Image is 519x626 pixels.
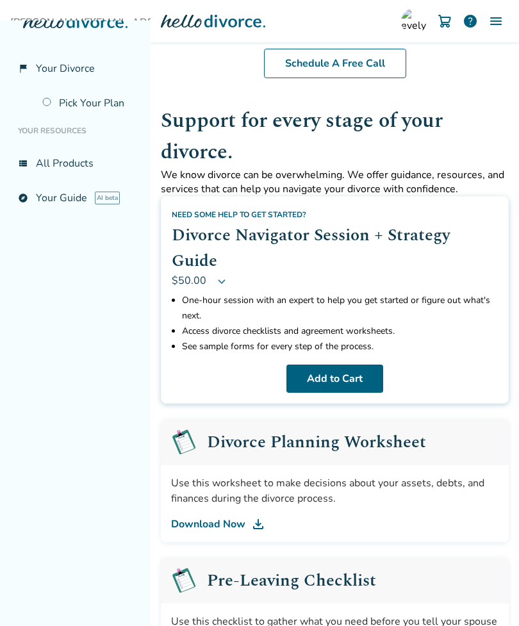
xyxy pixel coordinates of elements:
[161,105,509,168] h1: Support for every stage of your divorce.
[251,516,266,532] img: DL
[10,54,140,83] a: flag_2Your Divorce
[182,339,498,354] li: See sample forms for every step of the process.
[437,13,452,29] img: Cart
[10,118,140,144] li: Your Resources
[182,293,498,324] li: One-hour session with an expert to help you get started or figure out what's next.
[161,168,509,196] p: We know divorce can be overwhelming. We offer guidance, resources, and services that can help you...
[286,365,383,393] button: Add to Cart
[488,13,504,29] img: Menu
[171,516,498,532] a: Download Now
[182,324,498,339] li: Access divorce checklists and agreement worksheets.
[95,192,120,204] span: AI beta
[10,15,509,29] span: [PERSON_NAME][EMAIL_ADDRESS][PERSON_NAME][DOMAIN_NAME]
[171,475,498,506] div: Use this worksheet to make decisions about your assets, debts, and finances during the divorce pr...
[171,568,197,593] img: Pre-Leaving Checklist
[10,183,140,213] a: exploreYour GuideAI beta
[463,13,478,29] a: help
[207,572,376,589] h2: Pre-Leaving Checklist
[18,193,28,203] span: explore
[18,63,28,74] span: flag_2
[264,49,406,78] a: Schedule A Free Call
[36,62,95,76] span: Your Divorce
[18,158,28,169] span: view_list
[10,149,140,178] a: view_listAll Products
[401,8,427,34] img: evelyn.schaaf@outlook.com
[172,274,206,288] span: $50.00
[171,429,197,455] img: Pre-Leaving Checklist
[172,210,306,220] span: Need some help to get started?
[35,88,140,118] a: Pick Your Plan
[207,434,426,450] h2: Divorce Planning Worksheet
[172,222,498,274] h2: Divorce Navigator Session + Strategy Guide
